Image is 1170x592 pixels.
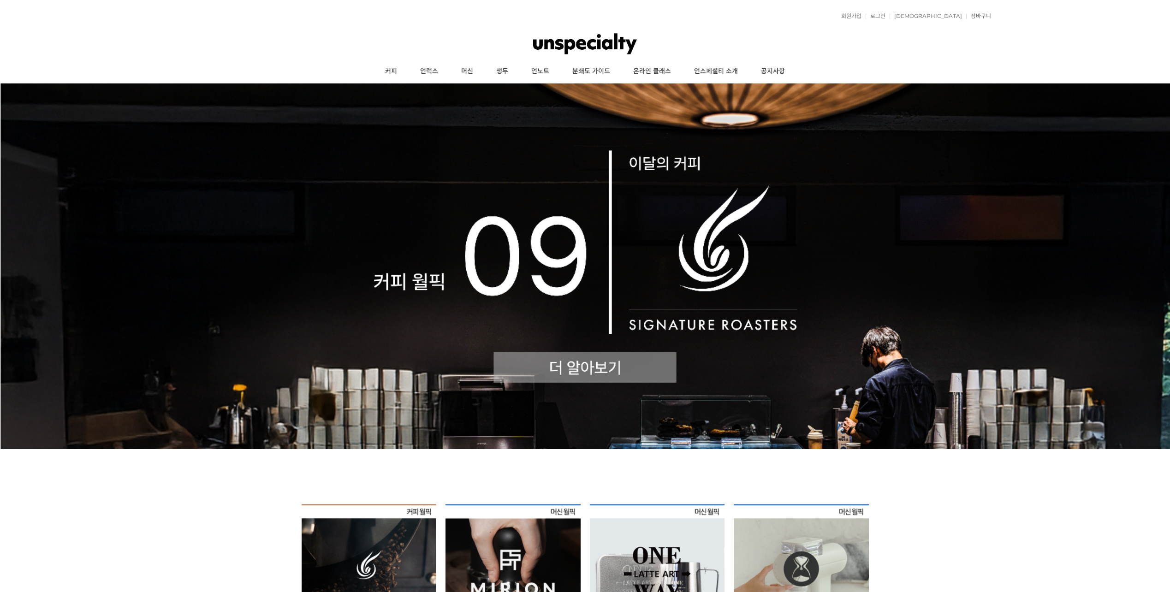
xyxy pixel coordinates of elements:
a: 언럭스 [409,60,450,83]
a: 온라인 클래스 [622,60,683,83]
a: 생두 [485,60,520,83]
a: 머신 [450,60,485,83]
img: 언스페셜티 몰 [533,30,637,58]
a: [DEMOGRAPHIC_DATA] [890,13,962,19]
a: 언스페셜티 소개 [683,60,749,83]
a: 커피 [374,60,409,83]
a: 로그인 [866,13,885,19]
a: 장바구니 [966,13,991,19]
a: 공지사항 [749,60,796,83]
a: 회원가입 [837,13,861,19]
a: 언노트 [520,60,561,83]
a: 분쇄도 가이드 [561,60,622,83]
